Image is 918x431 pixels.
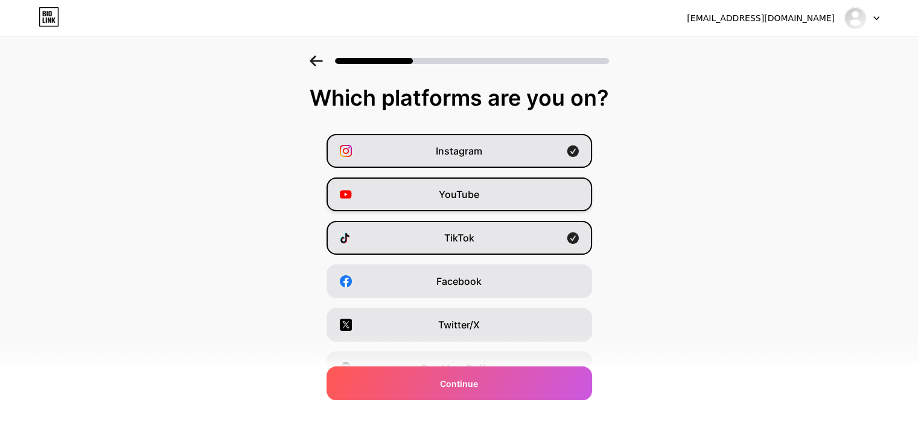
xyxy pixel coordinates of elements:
span: YouTube [439,187,479,202]
span: Snapchat [437,404,481,419]
img: linh linh [844,7,867,30]
span: TikTok [444,231,474,245]
span: Buy Me a Coffee [421,361,497,375]
div: [EMAIL_ADDRESS][DOMAIN_NAME] [687,12,835,25]
span: Continue [440,377,478,390]
span: Facebook [436,274,482,289]
span: Instagram [436,144,482,158]
span: Twitter/X [438,318,480,332]
div: Which platforms are you on? [12,86,906,110]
